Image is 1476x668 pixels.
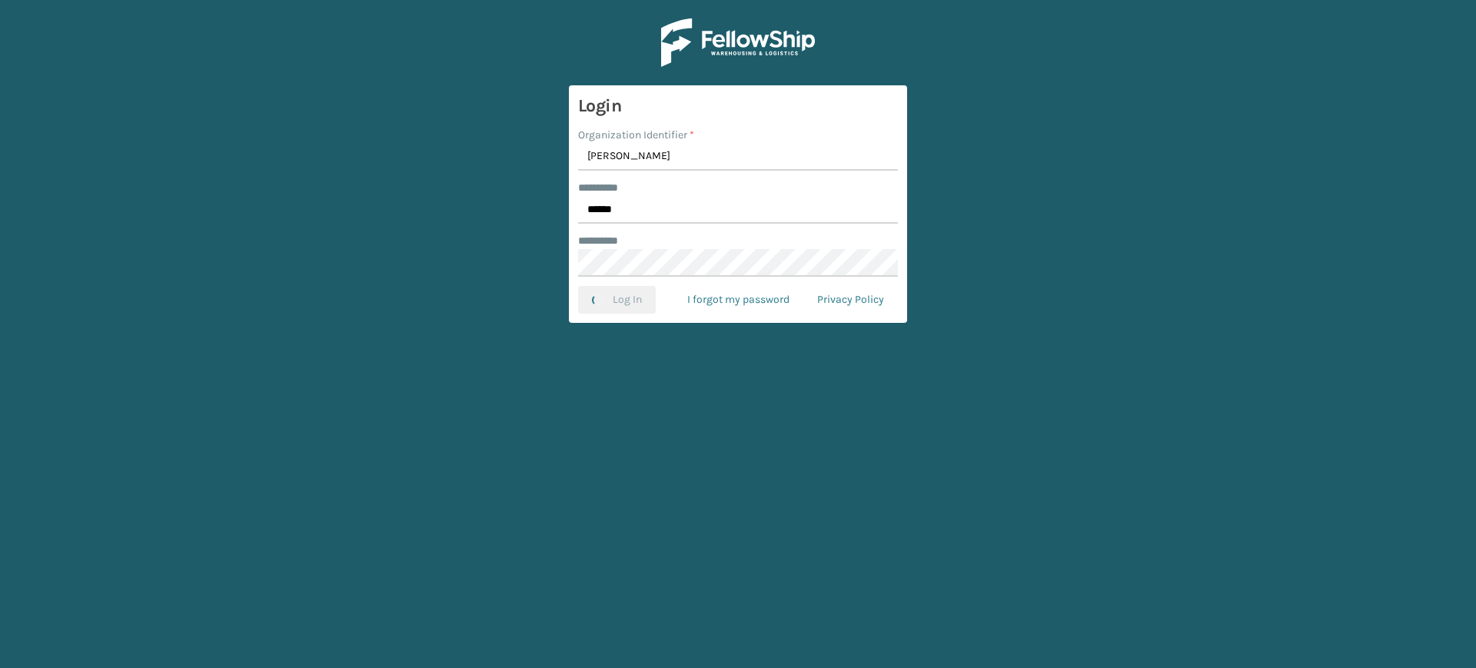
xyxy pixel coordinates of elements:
a: Privacy Policy [803,286,898,314]
img: Logo [661,18,815,67]
a: I forgot my password [673,286,803,314]
label: Organization Identifier [578,127,694,143]
button: Log In [578,286,656,314]
h3: Login [578,95,898,118]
